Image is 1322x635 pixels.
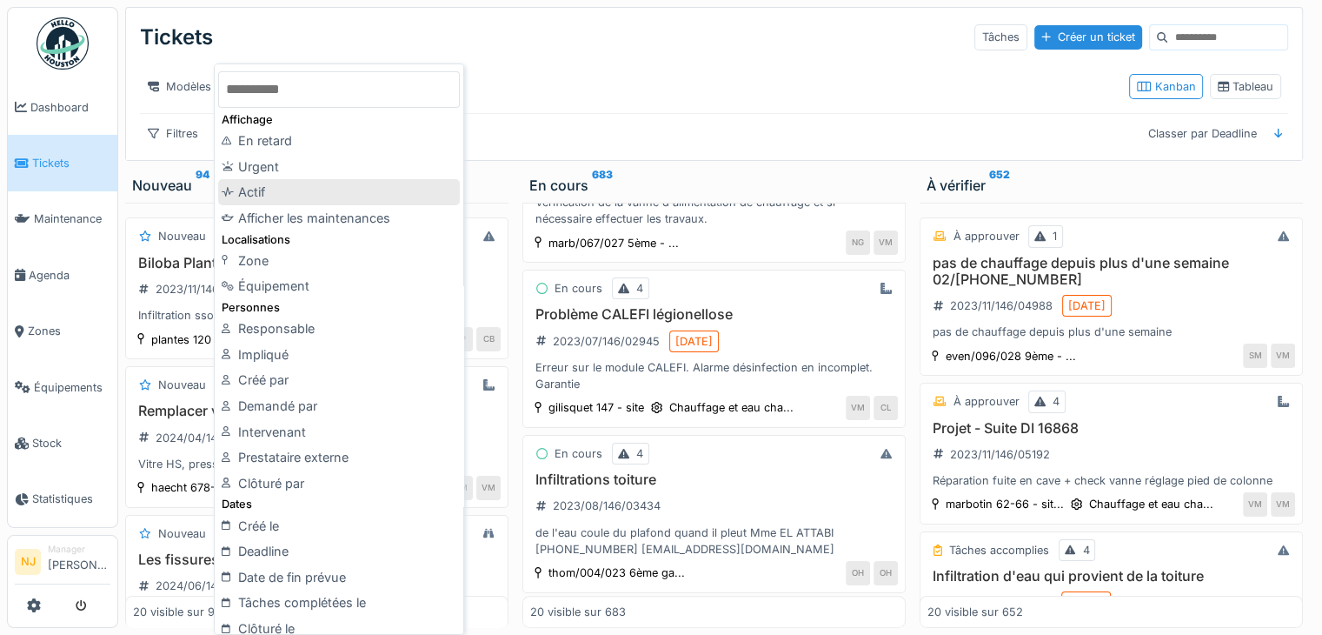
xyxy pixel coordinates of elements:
span: Équipements [34,379,110,396]
li: [PERSON_NAME] [48,543,110,580]
div: OH [846,561,870,585]
span: Tickets [32,155,110,171]
div: 2024/06/146/01183 [156,578,258,594]
div: En cours [529,175,899,196]
h3: pas de chauffage depuis plus d'une semaine 02/[PHONE_NUMBER] [927,255,1295,288]
div: 2023/08/146/03434 [553,498,661,514]
div: Filtres [140,121,206,146]
div: VM [1271,492,1295,517]
div: Tâches complétées le [218,590,460,616]
span: Zones [28,323,110,339]
img: Badge_color-CXgf-gQk.svg [37,17,89,70]
div: CL [874,396,898,420]
div: thom/004/023 6ème ga... [548,565,685,581]
div: [DATE] [675,333,713,350]
div: À approuver [953,228,1019,244]
div: SM [1243,344,1267,368]
div: marb/067/027 5ème - ... [548,235,679,251]
div: 2023/11/146/04988 [950,297,1053,314]
div: Kanban [1137,78,1195,95]
span: Maintenance [34,211,110,227]
div: Nouveau [158,377,206,393]
div: 2024/01/146/00017 [950,594,1052,611]
h3: Projet - Suite DI 16868 [927,420,1295,437]
div: haecht 678-680 - sit... [151,479,271,496]
span: Agenda [29,267,110,284]
h3: Infiltrations toiture [530,471,898,488]
div: 2023/11/146/05234 [156,281,258,297]
div: Vérification de la vanne d'alimentation de chauffage et si nécessaire effectuer les travaux. [530,194,898,227]
div: Personnes [218,299,460,316]
div: VM [1243,492,1267,517]
div: even/096/028 9ème - ... [946,348,1076,364]
div: Affichage [218,111,460,128]
div: Créé le [218,513,460,539]
div: Urgent [218,154,460,180]
div: Modèles [140,74,219,99]
h3: Remplacer vitre panneau solaire [133,403,501,419]
div: Demandé par [218,393,460,419]
span: Stock [32,435,110,451]
div: À approuver [953,393,1019,410]
div: Dates [218,496,460,512]
div: En cours [555,445,602,462]
div: VM [874,231,898,255]
div: Manager [48,543,110,556]
div: Tableau [1218,78,1273,95]
div: Actif [218,179,460,205]
div: CB [476,327,501,351]
div: [DATE] [1068,297,1106,314]
div: Deadline [218,538,460,565]
div: Tâches [974,24,1027,50]
div: 1 [1053,228,1057,244]
div: pas de chauffage depuis plus d'une semaine [927,324,1295,340]
span: Statistiques [32,491,110,507]
div: Tâches accomplies [949,542,1049,558]
div: OH [874,561,898,585]
div: gilisquet 147 - site [548,399,644,416]
div: Créé par [218,367,460,393]
div: Nouveau [158,525,206,542]
div: 20 visible sur 652 [927,604,1023,620]
h3: Les fissures de façade [133,551,501,568]
sup: 683 [592,175,613,196]
div: VM [1271,344,1295,368]
div: En retard [218,128,460,154]
div: 20 visible sur 94 [133,604,222,620]
h3: Problème CALEFI légionellose [530,306,898,323]
div: Équipement [218,273,460,299]
div: Localisations [218,231,460,248]
div: VM [846,396,870,420]
div: 4 [636,280,643,297]
div: 4 [636,445,643,462]
li: NJ [15,549,41,575]
div: En cours [555,280,602,297]
div: VM [476,476,501,500]
div: Date de fin prévue [218,565,460,591]
div: Responsable [218,316,460,342]
h3: Biloba Plantes-Infiltrations [133,255,501,271]
div: Nouveau [132,175,502,196]
div: 2024/04/146/01200 [156,430,261,446]
div: Afficher les maintenances [218,205,460,231]
div: marbotin 62-66 - sit... [946,496,1064,512]
div: Clôturé par [218,471,460,497]
div: 2023/07/146/02945 [553,333,660,350]
div: Impliqué [218,342,460,368]
div: Chauffage et eau cha... [1089,496,1213,512]
div: de l'eau coule du plafond quand il pleut Mme EL ATTABI [PHONE_NUMBER] [EMAIL_ADDRESS][DOMAIN_NAME] [530,525,898,558]
div: Créer un ticket [1034,25,1142,49]
sup: 94 [196,175,209,196]
div: Nouveau [158,228,206,244]
div: 4 [1053,393,1060,410]
div: Classer par Deadline [1140,121,1265,146]
div: NG [846,231,870,255]
div: plantes 120 - site [151,331,242,348]
div: Erreur sur le module CALEFI. Alarme désinfection en incomplet. Garantie [530,359,898,392]
span: Dashboard [30,99,110,116]
sup: 652 [989,175,1010,196]
div: [DATE] [1067,594,1105,611]
div: Prestataire externe [218,444,460,471]
div: 20 visible sur 683 [530,604,626,620]
div: Infiltration ssol et hall entrée [133,307,501,324]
